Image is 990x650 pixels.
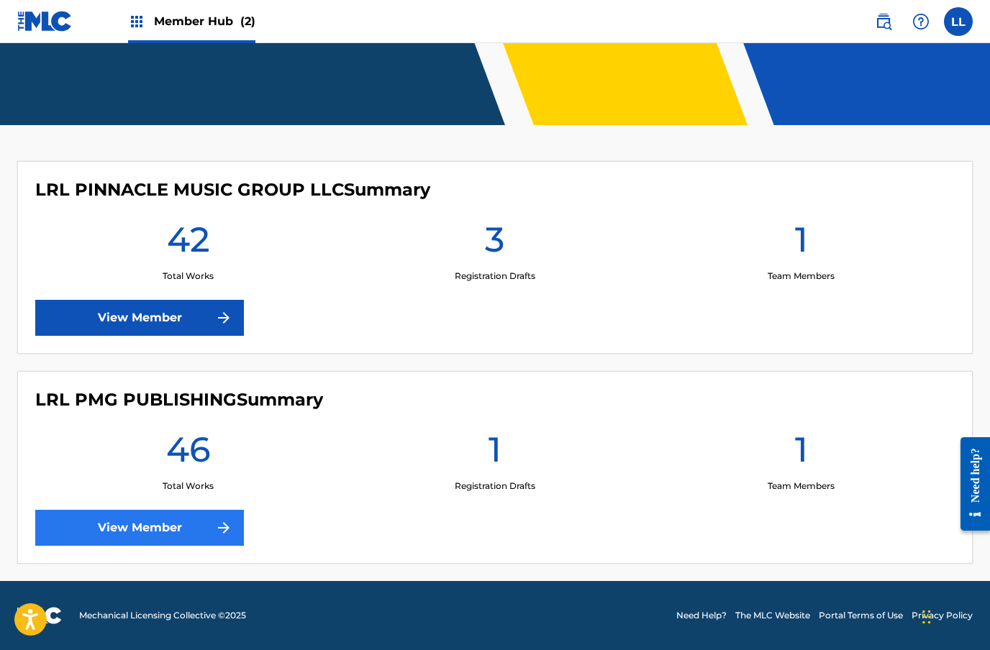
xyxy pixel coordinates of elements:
img: logo [17,607,62,624]
img: help [912,13,930,30]
p: Team Members [768,270,835,283]
img: Top Rightsholders [128,13,145,30]
h1: 1 [795,428,808,480]
a: Need Help? [676,609,727,622]
div: Help [907,7,935,36]
h1: 1 [795,218,808,270]
p: Total Works [163,270,214,283]
div: User Menu [944,7,973,36]
div: Drag [922,595,931,638]
h1: 42 [167,218,210,270]
img: f7272a7cc735f4ea7f67.svg [215,519,232,536]
p: Registration Drafts [455,270,535,283]
span: Mechanical Licensing Collective © 2025 [79,609,246,622]
img: f7272a7cc735f4ea7f67.svg [215,309,232,326]
a: Public Search [869,7,898,36]
h4: LRL PMG PUBLISHING [35,389,323,411]
h1: 1 [489,428,501,480]
span: (2) [240,14,255,28]
p: Team Members [768,480,835,493]
img: MLC Logo [17,11,73,32]
a: View Member [35,300,244,336]
h4: LRL PINNACLE MUSIC GROUP LLC [35,179,430,201]
img: search [875,13,892,30]
h1: 3 [485,218,504,270]
a: View Member [35,510,244,546]
p: Registration Drafts [455,480,535,493]
iframe: Resource Center [950,425,990,544]
p: Total Works [163,480,214,493]
a: Portal Terms of Use [819,609,903,622]
h1: 46 [166,428,211,480]
iframe: Chat Widget [918,581,990,650]
a: Privacy Policy [912,609,973,622]
span: Member Hub [154,13,255,29]
a: The MLC Website [735,609,810,622]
